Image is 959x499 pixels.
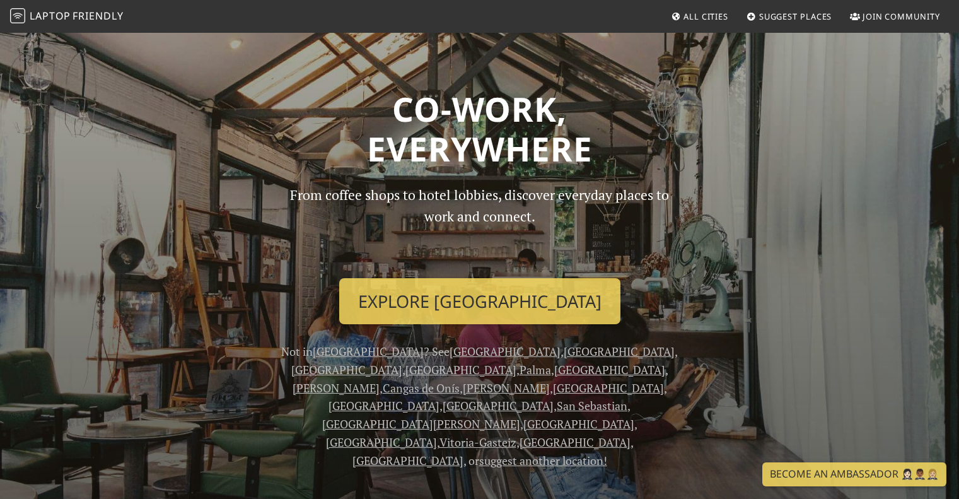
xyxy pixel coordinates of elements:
[281,344,678,468] span: Not in ? See , , , , , , , , , , , , , , , , , , , or
[439,435,516,450] a: Vitoria-Gasteiz
[328,398,439,413] a: [GEOGRAPHIC_DATA]
[762,462,946,486] a: Become an Ambassador 🤵🏻‍♀️🤵🏾‍♂️🤵🏼‍♀️
[741,5,837,28] a: Suggest Places
[30,9,71,23] span: Laptop
[450,344,561,359] a: [GEOGRAPHIC_DATA]
[845,5,945,28] a: Join Community
[520,362,551,377] a: Palma
[339,278,620,325] a: Explore [GEOGRAPHIC_DATA]
[291,362,402,377] a: [GEOGRAPHIC_DATA]
[479,453,607,468] a: suggest another location!
[71,89,888,169] h1: Co-work, Everywhere
[863,11,940,22] span: Join Community
[554,362,665,377] a: [GEOGRAPHIC_DATA]
[73,9,123,23] span: Friendly
[520,435,631,450] a: [GEOGRAPHIC_DATA]
[352,453,463,468] a: [GEOGRAPHIC_DATA]
[293,380,380,396] a: [PERSON_NAME]
[759,11,832,22] span: Suggest Places
[523,416,634,431] a: [GEOGRAPHIC_DATA]
[10,6,124,28] a: LaptopFriendly LaptopFriendly
[666,5,733,28] a: All Cities
[279,184,680,268] p: From coffee shops to hotel lobbies, discover everyday places to work and connect.
[463,380,550,396] a: [PERSON_NAME]
[313,344,424,359] a: [GEOGRAPHIC_DATA]
[564,344,675,359] a: [GEOGRAPHIC_DATA]
[683,11,728,22] span: All Cities
[383,380,460,396] a: Cangas de Onís
[443,398,554,413] a: [GEOGRAPHIC_DATA]
[322,416,520,431] a: [GEOGRAPHIC_DATA][PERSON_NAME]
[326,435,437,450] a: [GEOGRAPHIC_DATA]
[557,398,627,413] a: San Sebastian
[553,380,664,396] a: [GEOGRAPHIC_DATA]
[10,8,25,23] img: LaptopFriendly
[405,362,516,377] a: [GEOGRAPHIC_DATA]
